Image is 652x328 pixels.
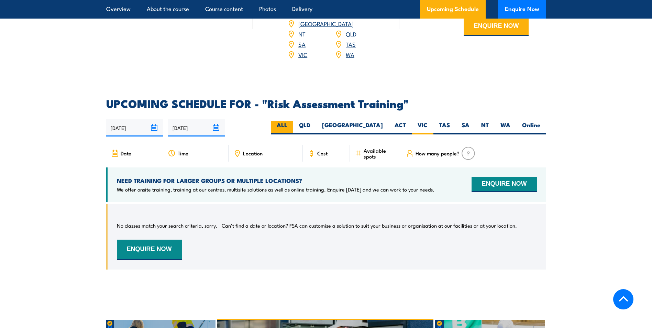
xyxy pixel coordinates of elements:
span: How many people? [416,150,460,156]
span: Cost [317,150,328,156]
h4: NEED TRAINING FOR LARGER GROUPS OR MULTIPLE LOCATIONS? [117,177,434,184]
a: [GEOGRAPHIC_DATA] [298,19,354,28]
span: Date [121,150,131,156]
a: SA [298,40,306,48]
input: To date [168,119,225,136]
span: Location [243,150,263,156]
p: We offer onsite training, training at our centres, multisite solutions as well as online training... [117,186,434,193]
label: ALL [271,121,293,134]
a: QLD [346,30,356,38]
label: VIC [412,121,433,134]
p: Can’t find a date or location? FSA can customise a solution to suit your business or organisation... [222,222,517,229]
h2: UPCOMING SCHEDULE FOR - "Risk Assessment Training" [106,98,546,108]
label: TAS [433,121,456,134]
a: VIC [298,50,307,58]
span: Available spots [364,147,396,159]
button: ENQUIRE NOW [117,240,182,260]
label: SA [456,121,475,134]
button: ENQUIRE NOW [464,18,529,36]
a: NT [298,30,306,38]
input: From date [106,119,163,136]
label: WA [495,121,516,134]
label: [GEOGRAPHIC_DATA] [316,121,389,134]
label: ACT [389,121,412,134]
a: TAS [346,40,356,48]
span: Time [178,150,188,156]
label: NT [475,121,495,134]
p: No classes match your search criteria, sorry. [117,222,218,229]
button: ENQUIRE NOW [472,177,537,192]
label: QLD [293,121,316,134]
label: Online [516,121,546,134]
a: WA [346,50,354,58]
